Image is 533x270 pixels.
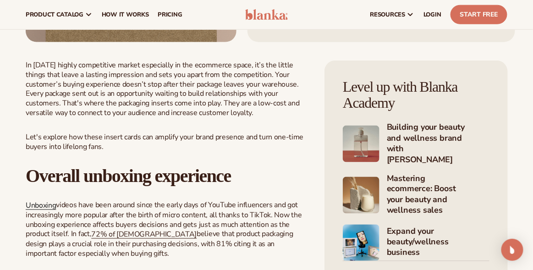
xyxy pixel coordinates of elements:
[343,177,379,214] img: Shopify Image 3
[387,122,489,166] h4: Building your beauty and wellness brand with [PERSON_NAME]
[451,5,507,24] a: Start Free
[423,11,441,18] span: LOGIN
[343,122,489,166] a: Shopify Image 2 Building your beauty and wellness brand with [PERSON_NAME]
[26,60,300,118] span: In [DATE] highly competitive market especially in the ecommerce space, it’s the little things tha...
[26,200,302,239] span: videos have been around since the early days of YouTube influencers and got increasingly more pop...
[343,225,379,261] img: Shopify Image 4
[26,165,231,186] b: Overall unboxing experience
[501,239,523,261] div: Open Intercom Messenger
[245,9,288,20] img: logo
[91,230,197,240] a: 72% of [DEMOGRAPHIC_DATA]
[102,11,149,18] span: How It Works
[343,173,489,217] a: Shopify Image 3 Mastering ecommerce: Boost your beauty and wellness sales
[387,173,489,217] h4: Mastering ecommerce: Boost your beauty and wellness sales
[26,229,293,259] span: believe that product packaging design plays a crucial role in their purchasing decisions, with 81...
[370,11,405,18] span: resources
[158,11,182,18] span: pricing
[343,225,489,261] a: Shopify Image 4 Expand your beauty/wellness business
[387,226,489,259] h4: Expand your beauty/wellness business
[26,11,83,18] span: product catalog
[343,126,379,162] img: Shopify Image 2
[26,132,303,152] span: Let's explore how these insert cards can amplify your brand presence and turn one-time buyers int...
[26,201,56,211] a: Unboxing
[343,79,489,111] h4: Level up with Blanka Academy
